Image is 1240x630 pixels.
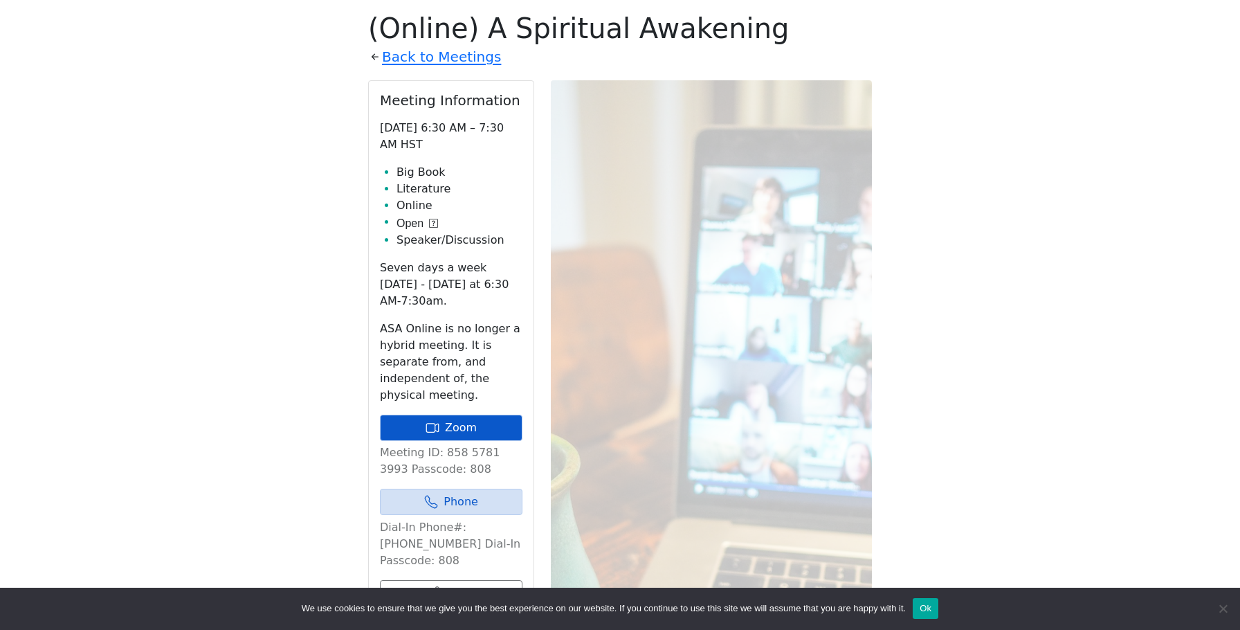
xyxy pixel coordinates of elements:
[380,260,522,309] p: Seven days a week [DATE] - [DATE] at 6:30 AM-7:30am.
[380,580,522,606] button: Share
[380,321,522,404] p: ASA Online is no longer a hybrid meeting. It is separate from, and independent of, the physical m...
[396,232,522,249] li: Speaker/Discussion
[380,415,522,441] a: Zoom
[380,120,522,153] p: [DATE] 6:30 AM – 7:30 AM HST
[396,181,522,197] li: Literature
[382,45,501,69] a: Back to Meetings
[380,489,522,515] a: Phone
[368,12,872,45] h1: (Online) A Spiritual Awakening
[380,519,522,569] p: Dial-In Phone#: [PHONE_NUMBER] Dial-In Passcode: 808
[396,215,438,232] button: Open
[913,598,938,619] button: Ok
[380,444,522,478] p: Meeting ID: 858 5781 3993 Passcode: 808
[380,92,522,109] h2: Meeting Information
[396,164,522,181] li: Big Book
[396,197,522,214] li: Online
[302,602,906,615] span: We use cookies to ensure that we give you the best experience on our website. If you continue to ...
[1216,602,1230,615] span: No
[396,215,423,232] span: Open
